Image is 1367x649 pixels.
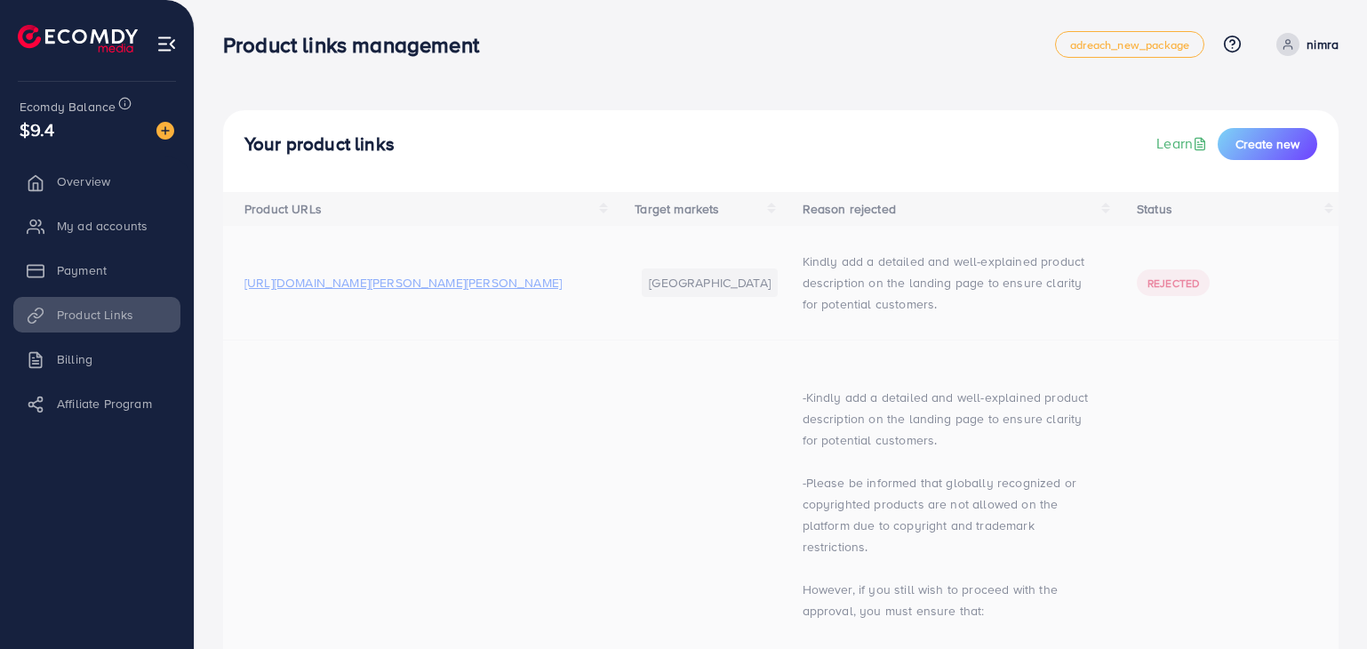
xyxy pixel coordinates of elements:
[20,116,55,142] span: $9.4
[1235,135,1299,153] span: Create new
[223,32,493,58] h3: Product links management
[1307,34,1339,55] p: nimra
[156,34,177,54] img: menu
[1218,128,1317,160] button: Create new
[156,122,174,140] img: image
[18,25,138,52] img: logo
[1156,133,1211,154] a: Learn
[1269,33,1339,56] a: nimra
[1070,39,1189,51] span: adreach_new_package
[1055,31,1204,58] a: adreach_new_package
[244,133,395,156] h4: Your product links
[20,98,116,116] span: Ecomdy Balance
